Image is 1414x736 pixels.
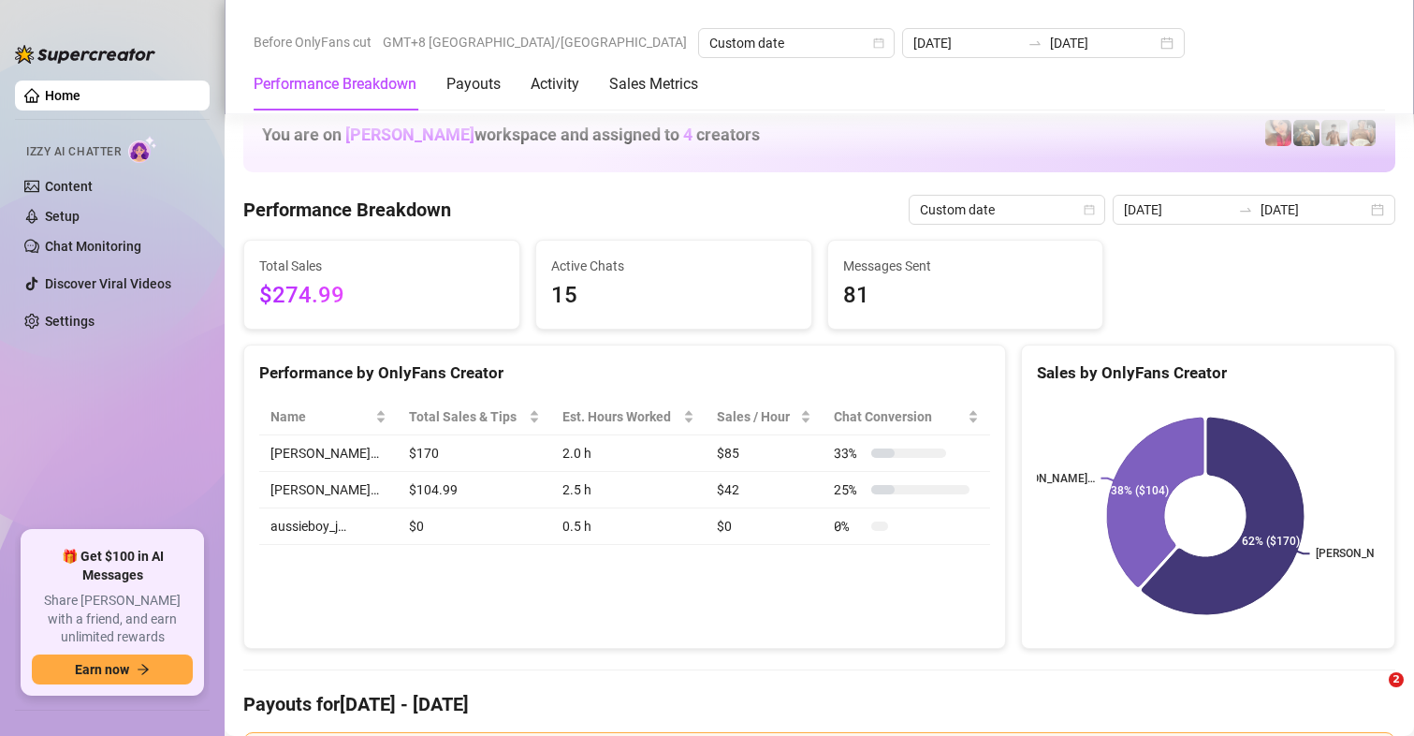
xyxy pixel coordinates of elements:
[1084,204,1095,215] span: calendar
[920,196,1094,224] span: Custom date
[259,472,398,508] td: [PERSON_NAME]…
[1350,672,1395,717] iframe: Intercom live chat
[398,472,551,508] td: $104.99
[398,399,551,435] th: Total Sales & Tips
[1265,120,1291,146] img: Vanessa
[137,663,150,676] span: arrow-right
[706,508,823,545] td: $0
[834,479,864,500] span: 25 %
[32,548,193,584] span: 🎁 Get $100 in AI Messages
[551,435,706,472] td: 2.0 h
[75,662,129,677] span: Earn now
[551,256,796,276] span: Active Chats
[259,399,398,435] th: Name
[1389,672,1404,687] span: 2
[1349,120,1376,146] img: Aussieboy_jfree
[15,45,155,64] img: logo-BBDzfeDw.svg
[243,197,451,223] h4: Performance Breakdown
[562,406,679,427] div: Est. Hours Worked
[345,125,474,144] span: [PERSON_NAME]
[1238,202,1253,217] span: to
[1321,120,1348,146] img: aussieboy_j
[45,314,95,329] a: Settings
[128,136,157,163] img: AI Chatter
[45,209,80,224] a: Setup
[843,278,1088,314] span: 81
[1124,199,1231,220] input: Start date
[531,73,579,96] div: Activity
[913,33,1020,53] input: Start date
[259,435,398,472] td: [PERSON_NAME]…
[26,143,121,161] span: Izzy AI Chatter
[823,399,990,435] th: Chat Conversion
[45,179,93,194] a: Content
[834,406,964,427] span: Chat Conversion
[709,29,883,57] span: Custom date
[551,278,796,314] span: 15
[706,472,823,508] td: $42
[609,73,698,96] div: Sales Metrics
[717,406,796,427] span: Sales / Hour
[706,399,823,435] th: Sales / Hour
[270,406,372,427] span: Name
[259,278,504,314] span: $274.99
[1037,361,1379,386] div: Sales by OnlyFans Creator
[45,239,141,254] a: Chat Monitoring
[706,435,823,472] td: $85
[446,73,501,96] div: Payouts
[45,276,171,291] a: Discover Viral Videos
[1293,120,1319,146] img: Tony
[1002,472,1096,485] text: [PERSON_NAME]…
[843,256,1088,276] span: Messages Sent
[254,73,416,96] div: Performance Breakdown
[1028,36,1042,51] span: swap-right
[1238,202,1253,217] span: swap-right
[551,472,706,508] td: 2.5 h
[1261,199,1367,220] input: End date
[1028,36,1042,51] span: to
[398,508,551,545] td: $0
[32,592,193,647] span: Share [PERSON_NAME] with a friend, and earn unlimited rewards
[254,28,372,56] span: Before OnlyFans cut
[259,508,398,545] td: aussieboy_j…
[383,28,687,56] span: GMT+8 [GEOGRAPHIC_DATA]/[GEOGRAPHIC_DATA]
[259,361,990,386] div: Performance by OnlyFans Creator
[32,655,193,684] button: Earn nowarrow-right
[834,516,864,537] span: 0 %
[873,37,884,49] span: calendar
[834,443,864,464] span: 33 %
[259,256,504,276] span: Total Sales
[45,88,80,103] a: Home
[1050,33,1157,53] input: End date
[243,691,1395,717] h4: Payouts for [DATE] - [DATE]
[1316,547,1409,560] text: [PERSON_NAME]…
[398,435,551,472] td: $170
[409,406,525,427] span: Total Sales & Tips
[551,508,706,545] td: 0.5 h
[262,125,760,145] h1: You are on workspace and assigned to creators
[683,125,692,144] span: 4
